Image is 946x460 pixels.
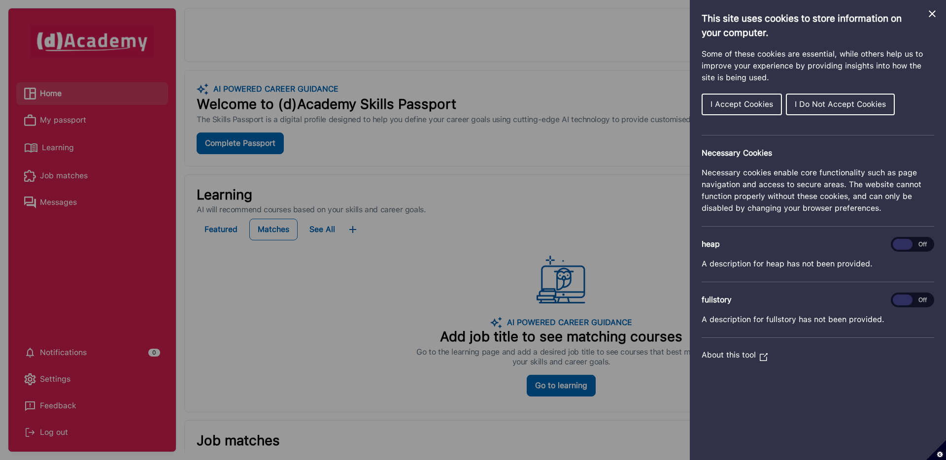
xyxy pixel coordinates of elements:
[926,8,938,20] button: Close Cookie Control
[893,295,912,305] span: On
[702,350,768,360] a: About this tool
[702,147,934,159] h2: Necessary Cookies
[702,314,934,326] p: A description for fullstory has not been provided.
[702,12,934,40] h1: This site uses cookies to store information on your computer.
[702,48,934,84] p: Some of these cookies are essential, while others help us to improve your experience by providing...
[912,239,932,250] span: Off
[702,258,934,270] p: A description for heap has not been provided.
[702,294,934,306] h3: fullstory
[786,94,895,115] button: I Do Not Accept Cookies
[893,239,912,250] span: On
[795,99,886,109] span: I Do Not Accept Cookies
[702,238,934,250] h3: heap
[710,99,773,109] span: I Accept Cookies
[926,440,946,460] button: Set cookie preferences
[702,94,782,115] button: I Accept Cookies
[702,167,934,214] p: Necessary cookies enable core functionality such as page navigation and access to secure areas. T...
[912,295,932,305] span: Off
